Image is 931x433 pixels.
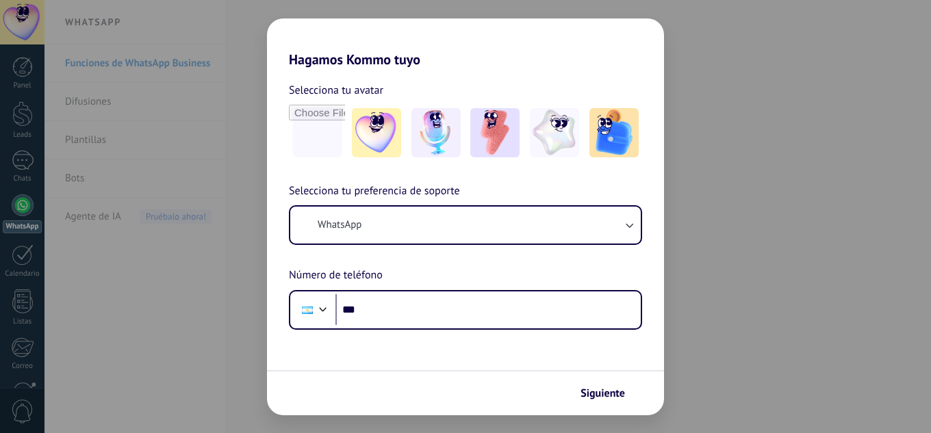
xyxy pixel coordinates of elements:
img: -3.jpeg [470,108,520,157]
h2: Hagamos Kommo tuyo [267,18,664,68]
img: -1.jpeg [352,108,401,157]
button: WhatsApp [290,207,641,244]
div: Argentina: + 54 [294,296,320,324]
button: Siguiente [574,382,643,405]
img: -4.jpeg [530,108,579,157]
span: Número de teléfono [289,267,383,285]
img: -5.jpeg [589,108,639,157]
span: Selecciona tu preferencia de soporte [289,183,460,200]
span: Selecciona tu avatar [289,81,383,99]
img: -2.jpeg [411,108,461,157]
span: Siguiente [581,389,625,398]
span: WhatsApp [318,218,361,232]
